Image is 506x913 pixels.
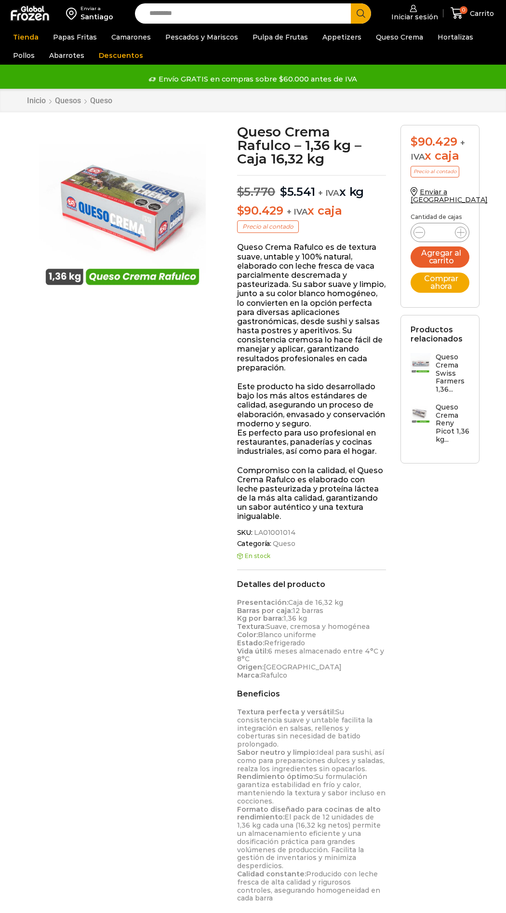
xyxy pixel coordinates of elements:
[237,772,315,781] strong: Rendimiento óptimo:
[237,185,244,199] span: $
[80,5,113,12] div: Enviar a
[160,28,243,46] a: Pescados y Mariscos
[44,46,89,65] a: Abarrotes
[448,2,496,25] a: 0 Carrito
[8,46,40,65] a: Pollos
[431,226,449,239] input: Product quantity
[411,135,418,149] span: $
[237,175,386,199] p: x kg
[411,188,488,204] a: Enviar a [GEOGRAPHIC_DATA]
[237,708,386,902] p: Su consistencia suave y untable facilita la integración en salsas, rellenos y coberturas sin nece...
[280,185,315,199] bdi: 5.541
[318,28,366,46] a: Appetizers
[460,6,467,14] span: 0
[433,28,478,46] a: Hortalizas
[27,96,46,105] a: Inicio
[237,243,386,372] p: Queso Crema Rafulco es de textura suave, untable y 100% natural, elaborado con leche fresca de va...
[48,28,102,46] a: Papas Fritas
[27,96,113,105] nav: Breadcrumb
[107,28,156,46] a: Camarones
[248,28,313,46] a: Pulpa de Frutas
[94,46,148,65] a: Descuentos
[237,553,386,559] p: En stock
[318,188,339,198] span: + IVA
[237,220,299,233] p: Precio al contado
[90,96,113,105] a: Queso
[237,580,386,589] h2: Detalles del producto
[237,748,317,757] strong: Sabor neutro y limpio:
[80,12,113,22] div: Santiago
[253,529,296,537] span: LA01001014
[237,663,264,671] strong: Origen:
[287,207,308,217] span: + IVA
[411,273,469,293] button: Comprar ahora
[237,870,306,878] strong: Calidad constante:
[411,353,469,398] a: Queso Crema Swiss Farmers 1,36...
[66,5,80,22] img: address-field-icon.svg
[237,689,386,698] h2: Beneficios
[237,622,266,631] strong: Textura:
[467,9,494,18] span: Carrito
[411,214,469,220] p: Cantidad de cajas
[411,246,469,268] button: Agregar al carrito
[237,647,268,655] strong: Vida útil:
[237,805,381,822] strong: Formato diseñado para cocinas de alto rendimiento:
[237,204,283,218] bdi: 90.429
[411,166,459,177] p: Precio al contado
[39,125,206,292] img: queso-crema
[371,28,428,46] a: Queso Crema
[237,125,386,165] h1: Queso Crema Rafulco – 1,36 kg – Caja 16,32 kg
[237,639,264,647] strong: Estado:
[237,599,386,680] p: Caja de 16,32 kg 12 barras 1,36 kg Suave, cremosa y homogénea Blanco uniforme Refrigerado 6 meses...
[411,325,469,343] h2: Productos relacionados
[436,353,469,394] h3: Queso Crema Swiss Farmers 1,36...
[237,204,386,218] p: x caja
[237,540,386,548] span: Categoría:
[389,12,438,22] span: Iniciar sesión
[237,204,244,218] span: $
[237,708,335,716] strong: Textura perfecta y versátil:
[237,606,293,615] strong: Barras por caja:
[271,540,295,548] a: Queso
[237,671,261,680] strong: Marca:
[436,403,469,444] h3: Queso Crema Reny Picot 1,36 kg...
[237,466,386,521] p: Compromiso con la calidad, el Queso Crema Rafulco es elaborado con leche pasteurizada y proteína ...
[411,135,469,163] div: x caja
[237,529,386,537] span: SKU:
[411,135,457,149] bdi: 90.429
[351,3,371,24] button: Search button
[280,185,287,199] span: $
[54,96,81,105] a: Quesos
[237,598,288,607] strong: Presentación:
[237,382,386,456] p: Este producto ha sido desarrollado bajo los más altos estándares de calidad, asegurando un proces...
[237,614,283,623] strong: Kg por barra:
[411,403,469,449] a: Queso Crema Reny Picot 1,36 kg...
[8,28,43,46] a: Tienda
[237,185,276,199] bdi: 5.770
[237,630,258,639] strong: Color:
